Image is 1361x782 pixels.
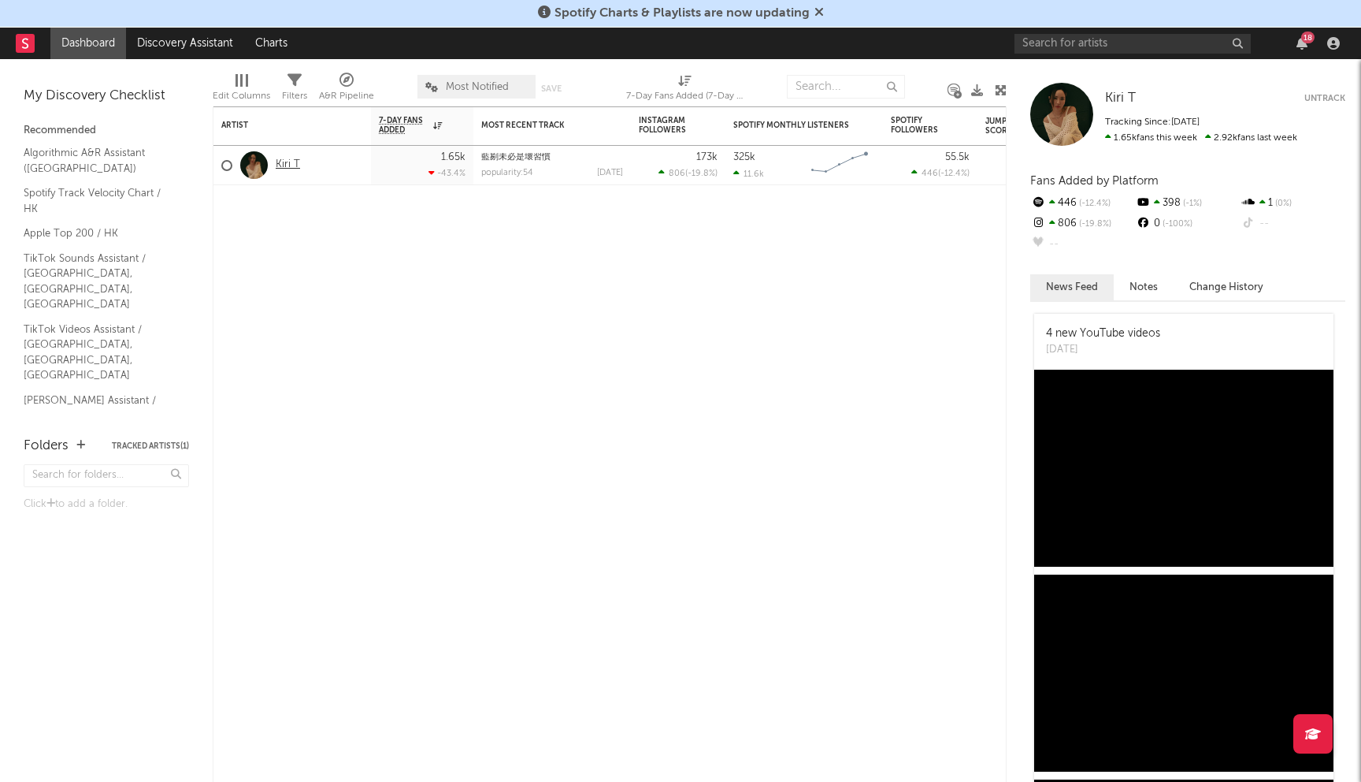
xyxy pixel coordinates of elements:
[541,84,562,93] button: Save
[922,169,938,178] span: 446
[24,87,189,106] div: My Discovery Checklist
[696,152,718,162] div: 173k
[1030,214,1135,234] div: 806
[112,442,189,450] button: Tracked Artists(1)
[481,153,551,162] a: 藍剔未必是壞習慣
[1030,274,1114,300] button: News Feed
[1105,133,1197,143] span: 1.65k fans this week
[1240,193,1345,214] div: 1
[1240,214,1345,234] div: --
[688,169,715,178] span: -19.8 %
[446,82,509,92] span: Most Notified
[126,28,244,59] a: Discovery Assistant
[50,28,126,59] a: Dashboard
[441,152,465,162] div: 1.65k
[24,495,189,514] div: Click to add a folder.
[379,116,429,135] span: 7-Day Fans Added
[1135,193,1240,214] div: 398
[787,75,905,99] input: Search...
[213,67,270,113] div: Edit Columns
[945,152,970,162] div: 55.5k
[24,184,173,217] a: Spotify Track Velocity Chart / HK
[481,153,623,162] div: 藍剔未必是壞習慣
[24,225,173,242] a: Apple Top 200 / HK
[669,169,685,178] span: 806
[1046,342,1160,358] div: [DATE]
[1160,220,1192,229] span: -100 %
[985,156,1048,175] div: 74.6
[804,146,875,185] svg: Chart title
[1105,91,1136,106] a: Kiri T
[24,437,69,456] div: Folders
[639,116,694,135] div: Instagram Followers
[481,169,533,177] div: popularity: 54
[24,392,350,424] a: [PERSON_NAME] Assistant / [GEOGRAPHIC_DATA]/[GEOGRAPHIC_DATA]/[GEOGRAPHIC_DATA]
[1135,214,1240,234] div: 0
[733,169,764,179] div: 11.6k
[1046,326,1160,342] div: 4 new YouTube videos
[814,7,824,20] span: Dismiss
[1301,32,1315,43] div: 18
[282,87,307,106] div: Filters
[1105,117,1200,127] span: Tracking Since: [DATE]
[1296,37,1307,50] button: 18
[24,321,173,384] a: TikTok Videos Assistant / [GEOGRAPHIC_DATA], [GEOGRAPHIC_DATA], [GEOGRAPHIC_DATA]
[1030,175,1159,187] span: Fans Added by Platform
[985,117,1025,136] div: Jump Score
[554,7,810,20] span: Spotify Charts & Playlists are now updating
[1105,91,1136,105] span: Kiri T
[911,168,970,178] div: ( )
[1114,274,1174,300] button: Notes
[1030,193,1135,214] div: 446
[1014,34,1251,54] input: Search for artists
[1030,234,1135,255] div: --
[221,121,339,130] div: Artist
[626,67,744,113] div: 7-Day Fans Added (7-Day Fans Added)
[733,121,851,130] div: Spotify Monthly Listeners
[24,250,173,313] a: TikTok Sounds Assistant / [GEOGRAPHIC_DATA], [GEOGRAPHIC_DATA], [GEOGRAPHIC_DATA]
[1105,133,1297,143] span: 2.92k fans last week
[1273,199,1292,208] span: 0 %
[1181,199,1202,208] span: -1 %
[1077,199,1111,208] span: -12.4 %
[276,158,300,172] a: Kiri T
[1304,91,1345,106] button: Untrack
[626,87,744,106] div: 7-Day Fans Added (7-Day Fans Added)
[24,121,189,140] div: Recommended
[658,168,718,178] div: ( )
[1174,274,1279,300] button: Change History
[891,116,946,135] div: Spotify Followers
[282,67,307,113] div: Filters
[24,464,189,487] input: Search for folders...
[733,152,755,162] div: 325k
[319,87,374,106] div: A&R Pipeline
[213,87,270,106] div: Edit Columns
[319,67,374,113] div: A&R Pipeline
[428,168,465,178] div: -43.4 %
[1077,220,1111,229] span: -19.8 %
[244,28,299,59] a: Charts
[481,121,599,130] div: Most Recent Track
[940,169,967,178] span: -12.4 %
[24,144,173,177] a: Algorithmic A&R Assistant ([GEOGRAPHIC_DATA])
[597,169,623,177] div: [DATE]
